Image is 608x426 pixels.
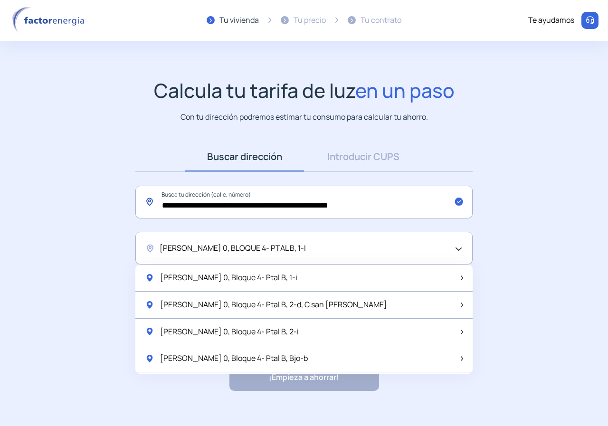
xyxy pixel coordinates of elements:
h1: Calcula tu tarifa de luz [154,79,455,102]
img: location-pin-green.svg [145,300,154,310]
a: Buscar dirección [185,142,304,171]
img: location-pin-green.svg [145,327,154,336]
img: arrow-next-item.svg [461,303,463,307]
div: Tu vivienda [219,14,259,27]
img: arrow-next-item.svg [461,275,463,280]
span: [PERSON_NAME] 0, Bloque 4- Ptal B, Bjo-b [160,352,308,365]
div: Te ayudamos [528,14,574,27]
span: en un paso [355,77,455,104]
p: Con tu dirección podremos estimar tu consumo para calcular tu ahorro. [180,111,428,123]
span: [PERSON_NAME] 0, Bloque 4- Ptal B, 1-i [160,272,297,284]
img: arrow-next-item.svg [461,356,463,361]
img: logo factor [9,7,90,34]
div: Tu precio [294,14,326,27]
a: Introducir CUPS [304,142,423,171]
img: llamar [585,16,595,25]
div: Tu contrato [361,14,401,27]
span: [PERSON_NAME] 0, Bloque 4- Ptal B, 2-d, C.san [PERSON_NAME] [160,299,387,311]
span: [PERSON_NAME] 0, Bloque 4- Ptal B, 2-i [160,326,299,338]
img: location-pin-green.svg [145,273,154,283]
img: location-pin-green.svg [145,354,154,363]
span: [PERSON_NAME] 0, BLOQUE 4- PTAL B, 1-I [160,242,306,255]
img: arrow-next-item.svg [461,330,463,334]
